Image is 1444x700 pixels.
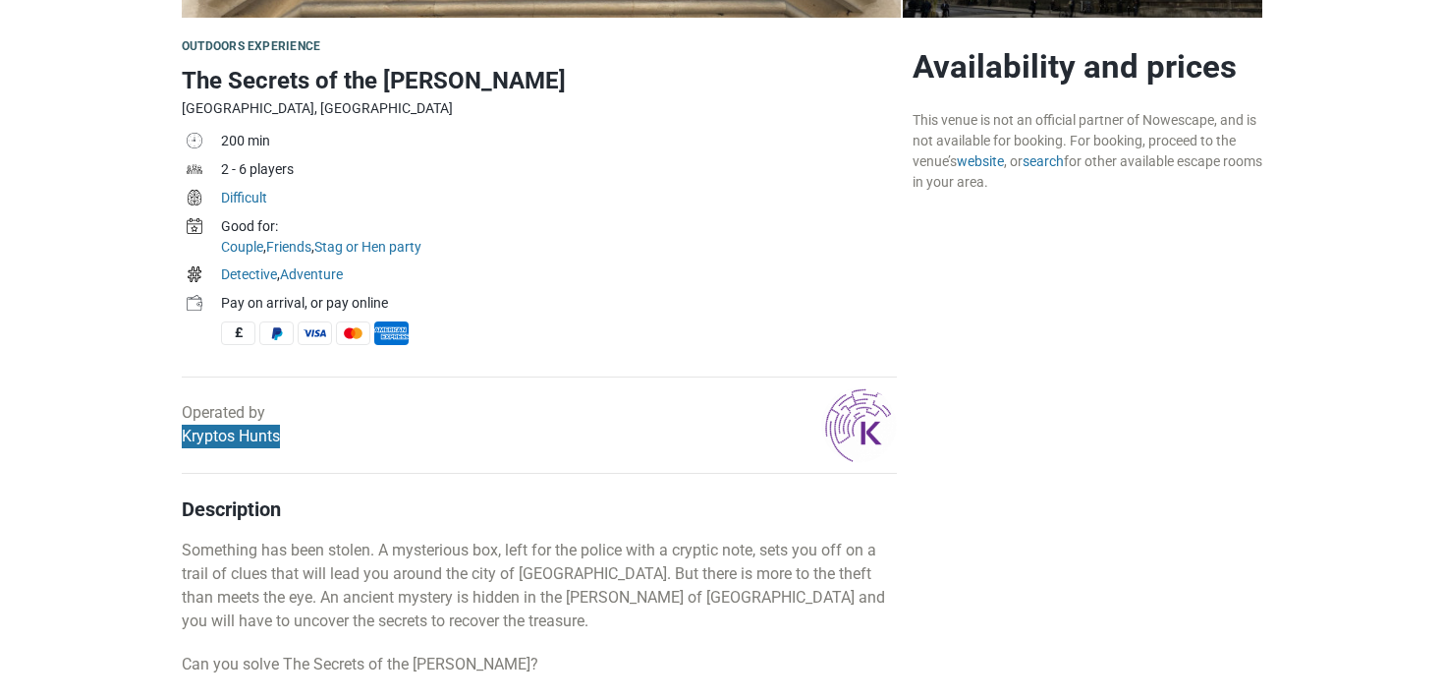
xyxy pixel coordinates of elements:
span: Outdoors Experience [182,39,320,53]
a: Difficult [221,190,267,205]
a: search [1023,153,1064,169]
a: Stag or Hen party [314,239,421,255]
span: American Express [374,321,409,345]
div: This venue is not an official partner of Nowescape, and is not available for booking. For booking... [913,110,1262,193]
p: Can you solve The Secrets of the [PERSON_NAME]? [182,653,897,676]
span: MasterCard [336,321,370,345]
h1: The Secrets of the [PERSON_NAME] [182,63,897,98]
p: Something has been stolen. A mysterious box, left for the police with a cryptic note, sets you of... [182,539,897,633]
img: 754dda4b1ba34c6fl.png [821,387,897,463]
span: Cash [221,321,255,345]
a: Adventure [280,266,343,282]
div: Good for: [221,216,897,237]
a: Kryptos Hunts [182,427,280,445]
td: , [221,262,897,291]
h2: Availability and prices [913,47,1262,87]
a: website [957,153,1004,169]
span: PayPal [259,321,294,345]
td: 200 min [221,129,897,157]
a: Couple [221,239,263,255]
td: 2 - 6 players [221,157,897,186]
div: [GEOGRAPHIC_DATA], [GEOGRAPHIC_DATA] [182,98,897,119]
span: Visa [298,321,332,345]
a: Friends [266,239,311,255]
a: Detective [221,266,277,282]
td: , , [221,214,897,262]
h4: Description [182,497,897,521]
div: Pay on arrival, or pay online [221,293,897,314]
div: Operated by [182,401,280,448]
